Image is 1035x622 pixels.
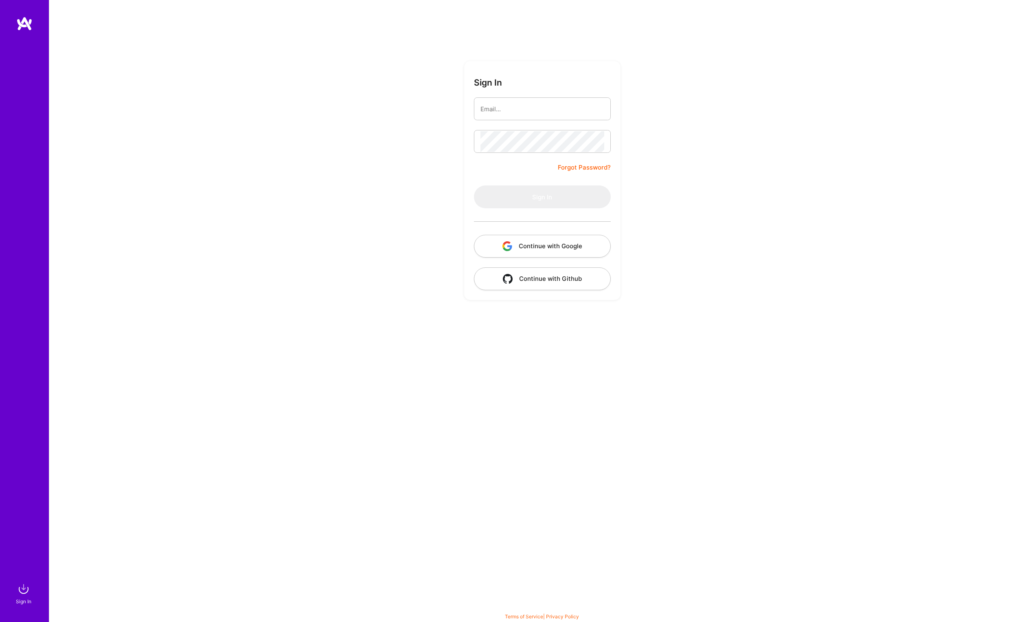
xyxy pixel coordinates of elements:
[546,613,579,620] a: Privacy Policy
[503,274,513,284] img: icon
[17,581,32,606] a: sign inSign In
[505,613,579,620] span: |
[49,598,1035,618] div: © 2025 ATeams Inc., All rights reserved.
[505,613,543,620] a: Terms of Service
[474,235,611,258] button: Continue with Google
[16,597,31,606] div: Sign In
[474,267,611,290] button: Continue with Github
[16,16,33,31] img: logo
[480,99,604,119] input: Email...
[502,241,512,251] img: icon
[474,185,611,208] button: Sign In
[558,163,611,172] a: Forgot Password?
[15,581,32,597] img: sign in
[474,77,502,88] h3: Sign In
